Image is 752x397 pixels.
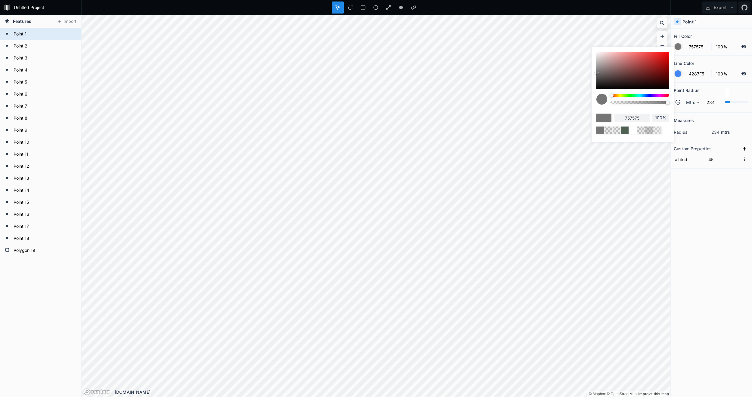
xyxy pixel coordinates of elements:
button: Export [702,2,737,14]
a: Mapbox [589,392,606,396]
input: Name [674,155,704,164]
h2: Custom Properties [674,144,712,153]
h2: Measures [674,116,694,125]
span: Features [13,18,31,24]
a: Map feedback [638,392,669,396]
div: [DOMAIN_NAME] [115,389,670,395]
h2: Fill Color [674,32,692,41]
h2: Point Radius [674,86,700,95]
button: Import [54,17,79,26]
dd: 234 mtrs [711,129,749,135]
a: OpenStreetMap [607,392,637,396]
a: Mapbox logo [83,388,110,395]
h2: Line Color [674,59,694,68]
input: Empty [707,155,741,164]
input: 0 [703,99,722,106]
span: Mtrs [686,99,695,105]
h4: Point 1 [682,19,697,25]
dt: radius [674,129,711,135]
